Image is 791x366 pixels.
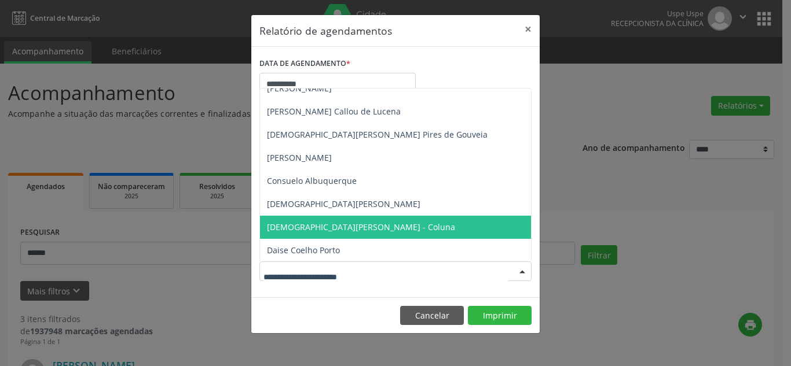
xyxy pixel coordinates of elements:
[468,306,532,326] button: Imprimir
[267,83,332,94] span: [PERSON_NAME]
[267,221,455,232] span: [DEMOGRAPHIC_DATA][PERSON_NAME] - Coluna
[259,55,350,73] label: DATA DE AGENDAMENTO
[267,198,420,209] span: [DEMOGRAPHIC_DATA][PERSON_NAME]
[267,245,340,256] span: Daise Coelho Porto
[267,106,401,117] span: [PERSON_NAME] Callou de Lucena
[259,23,392,38] h5: Relatório de agendamentos
[517,15,540,43] button: Close
[267,152,332,163] span: [PERSON_NAME]
[267,175,357,186] span: Consuelo Albuquerque
[267,129,488,140] span: [DEMOGRAPHIC_DATA][PERSON_NAME] Pires de Gouveia
[400,306,464,326] button: Cancelar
